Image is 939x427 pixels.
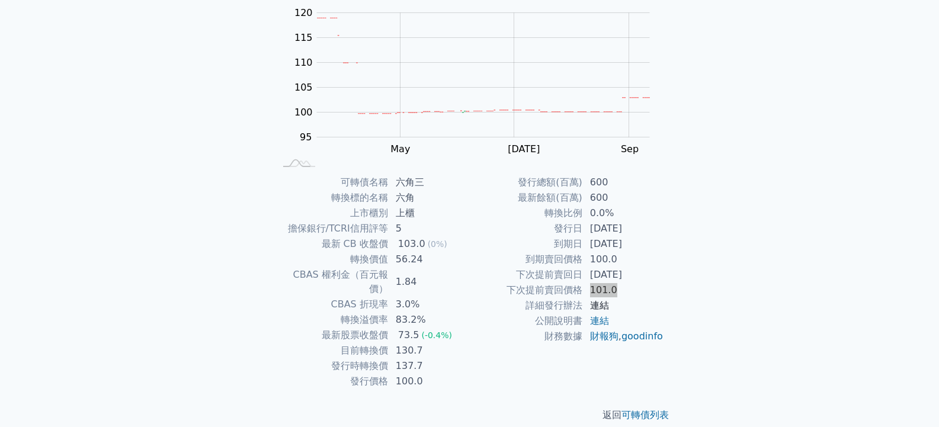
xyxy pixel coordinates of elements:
[590,315,609,326] a: 連結
[275,252,389,267] td: 轉換價值
[389,312,470,328] td: 83.2%
[389,343,470,358] td: 130.7
[294,7,313,18] tspan: 120
[275,328,389,343] td: 最新股票收盤價
[294,57,313,68] tspan: 110
[470,329,583,344] td: 財務數據
[389,221,470,236] td: 5
[275,190,389,206] td: 轉換標的名稱
[470,190,583,206] td: 最新餘額(百萬)
[583,282,664,298] td: 101.0
[421,330,452,340] span: (-0.4%)
[275,221,389,236] td: 擔保銀行/TCRI信用評等
[294,107,313,118] tspan: 100
[470,298,583,313] td: 詳細發行辦法
[470,313,583,329] td: 公開說明書
[389,252,470,267] td: 56.24
[590,330,618,342] a: 財報狗
[317,18,649,113] g: Series
[470,221,583,236] td: 發行日
[428,239,447,249] span: (0%)
[389,374,470,389] td: 100.0
[389,358,470,374] td: 137.7
[583,175,664,190] td: 600
[470,206,583,221] td: 轉換比例
[621,330,663,342] a: goodinfo
[289,7,668,155] g: Chart
[880,370,939,427] div: 聊天小工具
[470,252,583,267] td: 到期賣回價格
[389,190,470,206] td: 六角
[389,206,470,221] td: 上櫃
[880,370,939,427] iframe: Chat Widget
[583,267,664,282] td: [DATE]
[470,236,583,252] td: 到期日
[470,175,583,190] td: 發行總額(百萬)
[508,143,540,155] tspan: [DATE]
[294,82,313,93] tspan: 105
[583,329,664,344] td: ,
[470,267,583,282] td: 下次提前賣回日
[583,190,664,206] td: 600
[261,408,678,422] p: 返回
[583,236,664,252] td: [DATE]
[275,236,389,252] td: 最新 CB 收盤價
[275,343,389,358] td: 目前轉換價
[583,221,664,236] td: [DATE]
[275,312,389,328] td: 轉換溢價率
[275,267,389,297] td: CBAS 權利金（百元報價）
[275,358,389,374] td: 發行時轉換價
[275,374,389,389] td: 發行價格
[294,32,313,43] tspan: 115
[300,131,312,143] tspan: 95
[390,143,410,155] tspan: May
[389,175,470,190] td: 六角三
[470,282,583,298] td: 下次提前賣回價格
[275,297,389,312] td: CBAS 折現率
[275,206,389,221] td: 上市櫃別
[389,267,470,297] td: 1.84
[590,300,609,311] a: 連結
[583,206,664,221] td: 0.0%
[275,175,389,190] td: 可轉債名稱
[396,237,428,251] div: 103.0
[621,409,669,420] a: 可轉債列表
[621,143,639,155] tspan: Sep
[396,328,422,342] div: 73.5
[389,297,470,312] td: 3.0%
[583,252,664,267] td: 100.0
